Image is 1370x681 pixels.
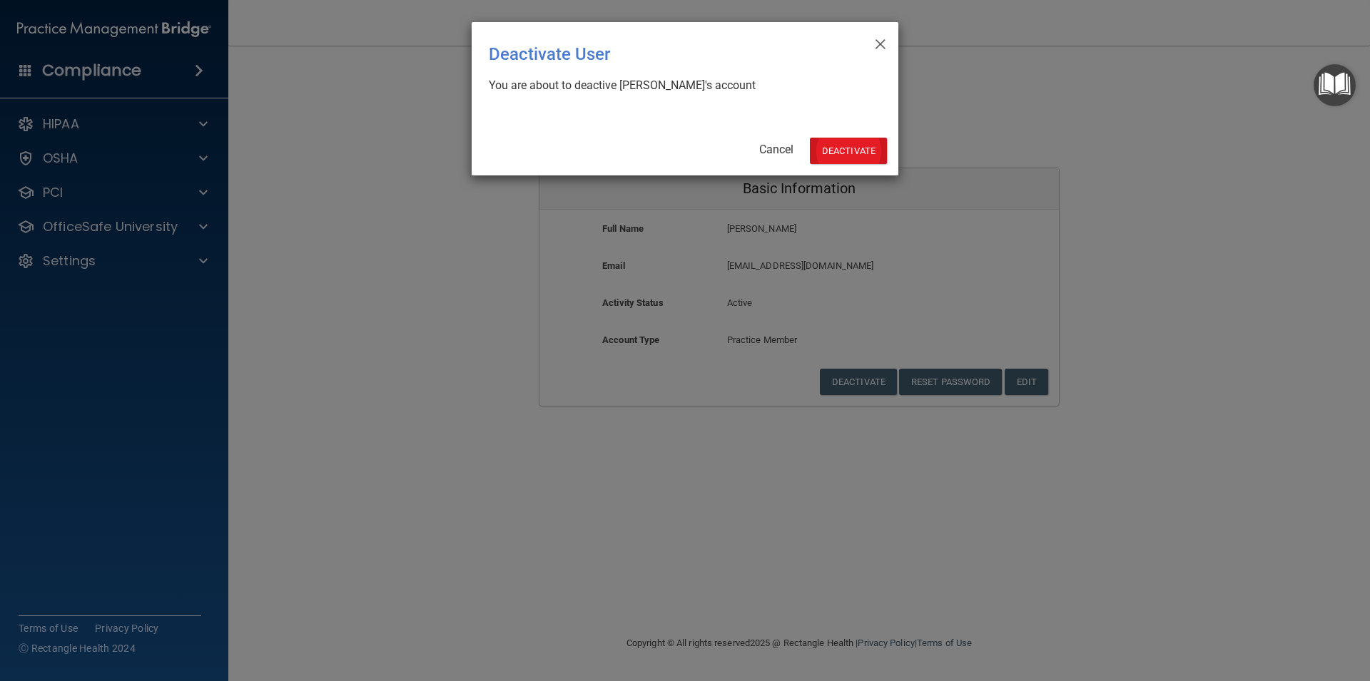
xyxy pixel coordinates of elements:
iframe: Drift Widget Chat Controller [1123,580,1353,637]
div: You are about to deactive [PERSON_NAME]'s account [489,78,870,93]
a: Cancel [759,143,793,156]
button: Deactivate [810,138,887,164]
button: Open Resource Center [1314,64,1356,106]
span: × [874,28,887,56]
div: Deactivate User [489,34,823,75]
